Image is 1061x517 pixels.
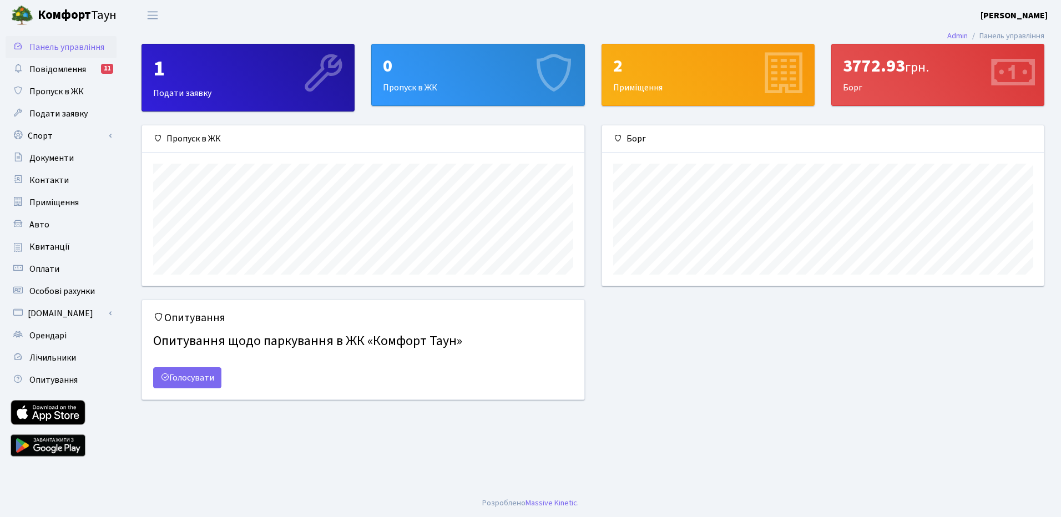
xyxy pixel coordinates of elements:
[6,58,117,80] a: Повідомлення11
[101,64,113,74] div: 11
[29,63,86,75] span: Повідомлення
[153,55,343,82] div: 1
[29,330,67,342] span: Орендарі
[29,285,95,297] span: Особові рахунки
[29,241,70,253] span: Квитанції
[38,6,117,25] span: Таун
[371,44,584,106] a: 0Пропуск в ЖК
[843,55,1033,77] div: 3772.93
[931,24,1061,48] nav: breadcrumb
[29,374,78,386] span: Опитування
[6,236,117,258] a: Квитанції
[6,80,117,103] a: Пропуск в ЖК
[6,147,117,169] a: Документи
[383,55,573,77] div: 0
[526,497,577,509] a: Massive Kinetic
[6,169,117,191] a: Контакти
[38,6,91,24] b: Комфорт
[6,36,117,58] a: Панель управління
[905,58,929,77] span: грн.
[29,174,69,186] span: Контакти
[6,125,117,147] a: Спорт
[6,325,117,347] a: Орендарі
[981,9,1048,22] a: [PERSON_NAME]
[372,44,584,105] div: Пропуск в ЖК
[6,369,117,391] a: Опитування
[153,329,573,354] h4: Опитування щодо паркування в ЖК «Комфорт Таун»
[11,4,33,27] img: logo.png
[947,30,968,42] a: Admin
[6,302,117,325] a: [DOMAIN_NAME]
[968,30,1044,42] li: Панель управління
[29,152,74,164] span: Документи
[153,367,221,388] a: Голосувати
[6,103,117,125] a: Подати заявку
[142,44,355,111] a: 1Подати заявку
[613,55,803,77] div: 2
[142,125,584,153] div: Пропуск в ЖК
[602,44,814,105] div: Приміщення
[29,108,88,120] span: Подати заявку
[139,6,166,24] button: Переключити навігацію
[153,311,573,325] h5: Опитування
[6,258,117,280] a: Оплати
[6,280,117,302] a: Особові рахунки
[29,41,104,53] span: Панель управління
[29,263,59,275] span: Оплати
[142,44,354,111] div: Подати заявку
[6,191,117,214] a: Приміщення
[832,44,1044,105] div: Борг
[29,85,84,98] span: Пропуск в ЖК
[6,214,117,236] a: Авто
[29,196,79,209] span: Приміщення
[602,44,815,106] a: 2Приміщення
[29,219,49,231] span: Авто
[482,497,526,509] a: Розроблено
[6,347,117,369] a: Лічильники
[482,497,579,509] div: .
[602,125,1044,153] div: Борг
[29,352,76,364] span: Лічильники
